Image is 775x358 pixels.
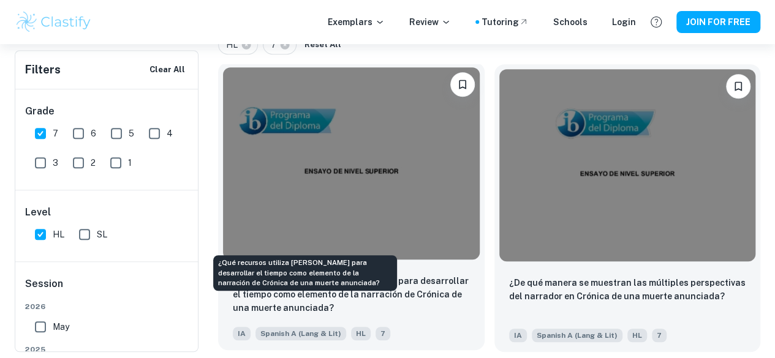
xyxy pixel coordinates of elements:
[91,156,96,170] span: 2
[532,329,622,342] span: Spanish A (Lang & Lit)
[53,228,64,241] span: HL
[15,10,93,34] img: Clastify logo
[409,15,451,29] p: Review
[263,35,297,54] div: 7
[726,74,750,99] button: Please log in to bookmark exemplars
[218,35,258,54] div: HL
[553,15,588,29] a: Schools
[226,38,243,51] span: HL
[255,327,346,340] span: Spanish A (Lang & Lit)
[53,156,58,170] span: 3
[167,127,173,140] span: 4
[53,127,58,140] span: 7
[25,277,189,301] h6: Session
[233,274,470,315] p: ¿Qué recursos utiliza Gabriel García Márquez para desarrollar el tiempo como elemento de la narra...
[627,329,647,342] span: HL
[301,35,344,54] button: Reset All
[646,12,667,32] button: Help and Feedback
[328,15,385,29] p: Exemplars
[53,320,69,334] span: May
[25,205,189,220] h6: Level
[509,276,746,303] p: ¿De qué manera se muestran las múltiples perspectivas del narrador en Crónica de una muerte anunc...
[376,327,390,340] span: 7
[213,255,397,291] div: ¿Qué recursos utiliza [PERSON_NAME] para desarrollar el tiempo como elemento de la narración de C...
[271,38,282,51] span: 7
[482,15,529,29] a: Tutoring
[97,228,107,241] span: SL
[612,15,636,29] a: Login
[509,329,527,342] span: IA
[351,327,371,340] span: HL
[494,64,761,352] a: Please log in to bookmark exemplars¿De qué manera se muestran las múltiples perspectivas del narr...
[25,344,189,355] span: 2025
[129,127,134,140] span: 5
[25,61,61,78] h6: Filters
[223,67,480,259] img: Spanish A (Lang & Lit) IA example thumbnail: ¿Qué recursos utiliza Gabriel García Már
[25,104,189,119] h6: Grade
[218,64,485,352] a: Please log in to bookmark exemplars¿Qué recursos utiliza Gabriel García Márquez para desarrollar ...
[146,61,188,79] button: Clear All
[499,69,756,261] img: Spanish A (Lang & Lit) IA example thumbnail: ¿De qué manera se muestran las múltiples
[91,127,96,140] span: 6
[128,156,132,170] span: 1
[25,301,189,312] span: 2026
[450,72,475,97] button: Please log in to bookmark exemplars
[676,11,760,33] button: JOIN FOR FREE
[652,329,667,342] span: 7
[233,327,251,340] span: IA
